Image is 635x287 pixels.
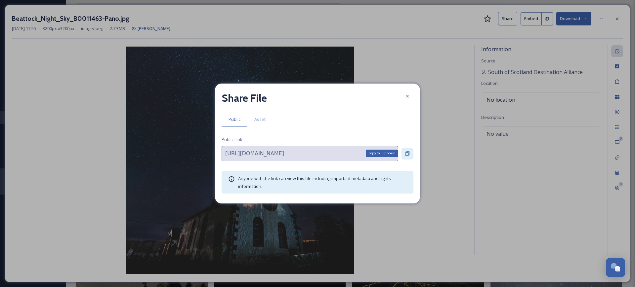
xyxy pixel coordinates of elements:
span: Anyone with the link can view this file including important metadata and rights information. [238,175,391,189]
span: Public Link [222,136,242,143]
span: Public [229,116,240,123]
span: Asset [254,116,266,123]
div: Copy to Clipboard [366,150,398,157]
h2: Share File [222,90,267,106]
button: Open Chat [606,258,625,277]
